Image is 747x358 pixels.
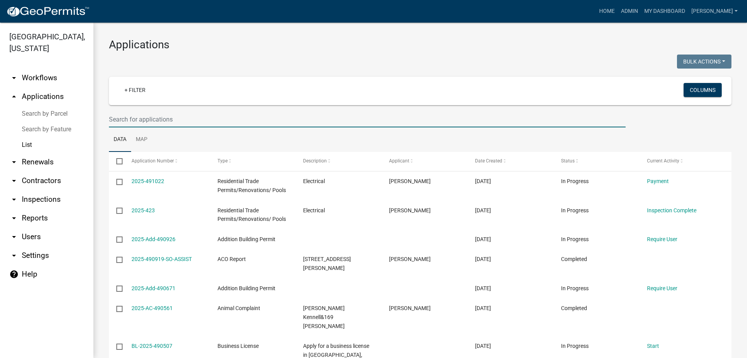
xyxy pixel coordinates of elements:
[124,152,210,171] datatable-header-cell: Application Number
[561,207,589,213] span: In Progress
[9,270,19,279] i: help
[132,178,164,184] a: 2025-491022
[9,73,19,83] i: arrow_drop_down
[131,127,152,152] a: Map
[475,285,491,291] span: 10/09/2025
[217,285,275,291] span: Addition Building Permit
[475,343,491,349] span: 10/09/2025
[9,251,19,260] i: arrow_drop_down
[303,207,325,213] span: Electrical
[132,305,173,311] a: 2025-AC-490561
[468,152,554,171] datatable-header-cell: Date Created
[475,207,491,213] span: 10/10/2025
[217,158,228,164] span: Type
[389,305,431,311] span: Rachel Carroll
[217,207,286,222] span: Residential Trade Permits/Renovations/ Pools
[9,157,19,167] i: arrow_drop_down
[109,38,731,51] h3: Applications
[210,152,296,171] datatable-header-cell: Type
[389,207,431,213] span: Amanda Cooper
[109,111,626,127] input: Search for applications
[303,178,325,184] span: Electrical
[561,305,587,311] span: Completed
[389,256,431,262] span: Rachel Carroll
[382,152,468,171] datatable-header-cell: Applicant
[647,158,679,164] span: Current Activity
[475,158,502,164] span: Date Created
[647,178,669,184] a: Payment
[132,236,175,242] a: 2025-Add-490926
[684,83,722,97] button: Columns
[132,285,175,291] a: 2025-Add-490671
[217,256,246,262] span: ACO Report
[677,55,731,69] button: Bulk Actions
[647,343,659,349] a: Start
[9,213,19,223] i: arrow_drop_down
[641,4,688,19] a: My Dashboard
[132,207,155,213] a: 2025-423
[561,343,589,349] span: In Progress
[688,4,741,19] a: [PERSON_NAME]
[618,4,641,19] a: Admin
[132,256,192,262] a: 2025-490919-SO-ASSIST
[647,207,696,213] a: Inspection Complete
[647,285,677,291] a: Require User
[109,127,131,152] a: Data
[217,178,286,193] span: Residential Trade Permits/Renovations/ Pools
[475,178,491,184] span: 10/10/2025
[561,236,589,242] span: In Progress
[9,195,19,204] i: arrow_drop_down
[389,178,431,184] span: David Scott Kimsey Jr
[9,92,19,101] i: arrow_drop_up
[109,152,124,171] datatable-header-cell: Select
[217,305,260,311] span: Animal Complaint
[561,178,589,184] span: In Progress
[132,158,174,164] span: Application Number
[303,158,327,164] span: Description
[554,152,640,171] datatable-header-cell: Status
[596,4,618,19] a: Home
[475,256,491,262] span: 10/10/2025
[118,83,152,97] a: + Filter
[303,305,345,329] span: Kassie Kennell&169 WALTON RD
[217,343,259,349] span: Business License
[475,236,491,242] span: 10/10/2025
[389,158,409,164] span: Applicant
[132,343,172,349] a: BL-2025-490507
[561,158,575,164] span: Status
[561,256,587,262] span: Completed
[640,152,726,171] datatable-header-cell: Current Activity
[647,236,677,242] a: Require User
[9,176,19,185] i: arrow_drop_down
[561,285,589,291] span: In Progress
[296,152,382,171] datatable-header-cell: Description
[217,236,275,242] span: Addition Building Permit
[475,305,491,311] span: 10/09/2025
[9,232,19,242] i: arrow_drop_down
[303,256,351,271] span: 21 Hortman Mill Rd.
